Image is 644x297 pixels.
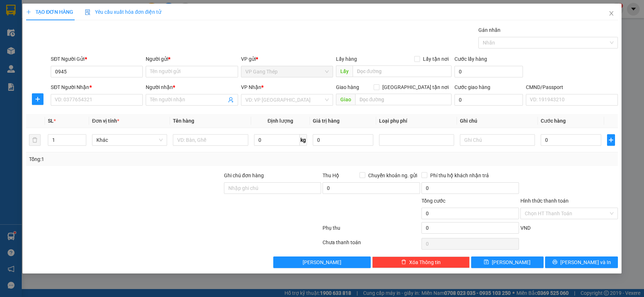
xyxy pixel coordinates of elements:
[267,118,293,124] span: Định lượng
[454,66,523,77] input: Cước lấy hàng
[32,96,43,102] span: plus
[454,94,523,106] input: Cước giao hàng
[541,118,566,124] span: Cước hàng
[96,135,163,145] span: Khác
[85,9,161,15] span: Yêu cầu xuất hóa đơn điện tử
[224,182,321,194] input: Ghi chú đơn hàng
[409,258,441,266] span: Xóa Thông tin
[78,140,86,145] span: Decrease Value
[303,258,341,266] span: [PERSON_NAME]
[336,65,353,77] span: Lấy
[322,224,421,237] div: Phụ thu
[520,198,569,204] label: Hình thức thanh toán
[51,55,143,63] div: SĐT Người Gửi
[29,134,41,146] button: delete
[484,259,489,265] span: save
[78,135,86,140] span: Increase Value
[48,118,54,124] span: SL
[353,65,452,77] input: Dọc đường
[241,84,261,90] span: VP Nhận
[365,171,420,179] span: Chuyển khoản ng. gửi
[224,173,264,178] label: Ghi chú đơn hàng
[273,256,371,268] button: [PERSON_NAME]
[478,27,500,33] label: Gán nhãn
[26,9,31,14] span: plus
[313,134,373,146] input: 0
[26,9,73,15] span: TẠO ĐƠN HÀNG
[173,134,248,146] input: VD: Bàn, Ghế
[146,83,238,91] div: Người nhận
[607,134,615,146] button: plus
[300,134,307,146] span: kg
[313,118,340,124] span: Giá trị hàng
[545,256,618,268] button: printer[PERSON_NAME] và In
[376,114,457,128] th: Loại phụ phí
[607,137,615,143] span: plus
[427,171,492,179] span: Phí thu hộ khách nhận trả
[492,258,531,266] span: [PERSON_NAME]
[372,256,470,268] button: deleteXóa Thông tin
[421,198,445,204] span: Tổng cước
[608,10,614,16] span: close
[471,256,544,268] button: save[PERSON_NAME]
[80,141,84,145] span: down
[241,55,333,63] div: VP gửi
[323,173,339,178] span: Thu Hộ
[92,118,119,124] span: Đơn vị tính
[601,4,622,24] button: Close
[85,9,91,15] img: icon
[526,83,618,91] div: CMND/Passport
[454,84,490,90] label: Cước giao hàng
[51,83,143,91] div: SĐT Người Nhận
[520,225,531,231] span: VND
[401,259,406,265] span: delete
[245,66,329,77] span: VP Gang Thép
[460,134,535,146] input: Ghi Chú
[29,155,249,163] div: Tổng: 1
[336,94,355,105] span: Giao
[420,55,452,63] span: Lấy tận nơi
[336,56,357,62] span: Lấy hàng
[32,93,43,105] button: plus
[228,97,234,103] span: user-add
[322,238,421,251] div: Chưa thanh toán
[552,259,557,265] span: printer
[454,56,487,62] label: Cước lấy hàng
[336,84,359,90] span: Giao hàng
[379,83,452,91] span: [GEOGRAPHIC_DATA] tận nơi
[80,136,84,140] span: up
[146,55,238,63] div: Người gửi
[560,258,611,266] span: [PERSON_NAME] và In
[457,114,538,128] th: Ghi chú
[173,118,194,124] span: Tên hàng
[355,94,452,105] input: Dọc đường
